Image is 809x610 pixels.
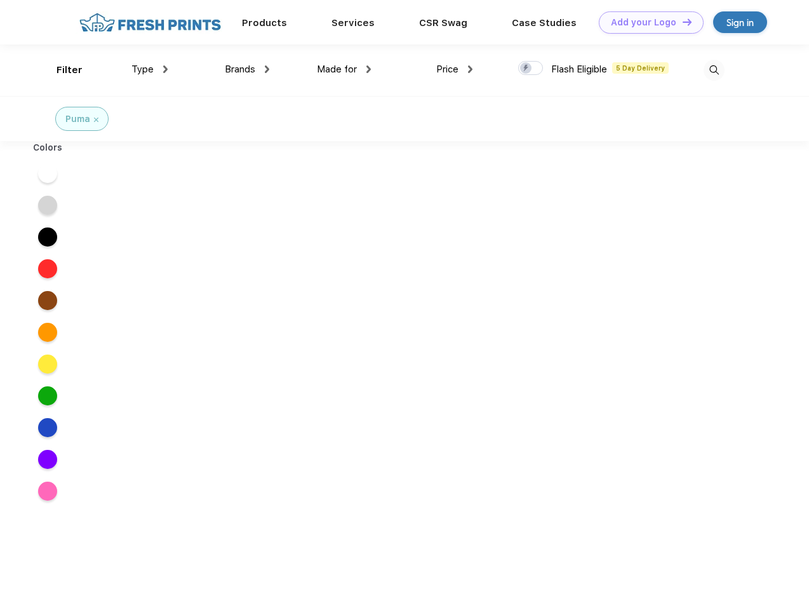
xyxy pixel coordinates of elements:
[65,112,90,126] div: Puma
[225,64,255,75] span: Brands
[704,60,725,81] img: desktop_search.svg
[366,65,371,73] img: dropdown.png
[57,63,83,78] div: Filter
[468,65,472,73] img: dropdown.png
[611,17,676,28] div: Add your Logo
[131,64,154,75] span: Type
[683,18,692,25] img: DT
[76,11,225,34] img: fo%20logo%202.webp
[419,17,467,29] a: CSR Swag
[713,11,767,33] a: Sign in
[163,65,168,73] img: dropdown.png
[551,64,607,75] span: Flash Eligible
[436,64,458,75] span: Price
[23,141,72,154] div: Colors
[94,118,98,122] img: filter_cancel.svg
[242,17,287,29] a: Products
[265,65,269,73] img: dropdown.png
[726,15,754,30] div: Sign in
[331,17,375,29] a: Services
[317,64,357,75] span: Made for
[612,62,669,74] span: 5 Day Delivery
